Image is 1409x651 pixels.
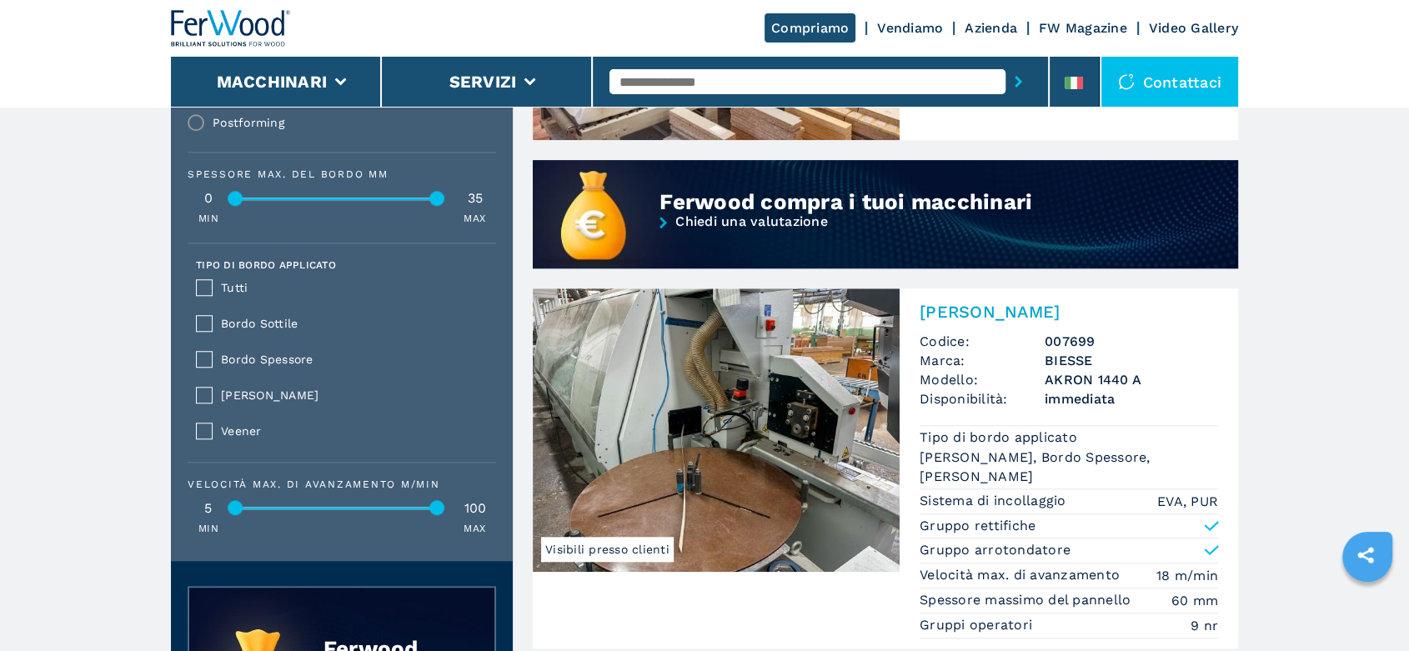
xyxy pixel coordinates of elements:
[533,288,900,572] img: Bordatrice Singola BIESSE AKRON 1440 A
[221,350,486,369] span: Bordo Spessore
[920,616,1036,634] p: Gruppi operatori
[464,212,485,226] p: MAX
[171,10,291,47] img: Ferwood
[765,13,855,43] a: Compriamo
[533,215,1238,271] a: Chiedi una valutazione
[221,314,486,333] span: Bordo Sottile
[221,278,486,298] span: Tutti
[659,188,1122,215] div: Ferwood compra i tuoi macchinari
[1045,351,1218,370] h3: BIESSE
[188,479,496,489] div: Velocità max. di avanzamento m/min
[454,502,496,515] div: 100
[1118,73,1135,90] img: Contattaci
[1338,576,1396,638] iframe: Chat
[1101,57,1239,107] div: Contattaci
[196,260,336,270] label: Tipo di bordo applicato
[920,332,1045,351] span: Codice:
[920,428,1081,447] p: Tipo di bordo applicato
[1345,534,1386,576] a: sharethis
[965,20,1017,36] a: Azienda
[217,72,328,92] button: Macchinari
[464,522,485,536] p: MAX
[213,117,284,128] div: Postforming
[920,448,1218,486] em: [PERSON_NAME], Bordo Spessore, [PERSON_NAME]
[1149,20,1238,36] a: Video Gallery
[198,212,218,226] p: MIN
[198,522,218,536] p: MIN
[454,192,496,205] div: 35
[920,566,1124,584] p: Velocità max. di avanzamento
[1005,63,1031,101] button: submit-button
[920,591,1136,609] p: Spessore massimo del pannello
[188,502,229,515] div: 5
[1157,492,1218,511] em: EVA, PUR
[920,517,1035,535] p: Gruppo rettifiche
[877,20,943,36] a: Vendiamo
[1039,20,1127,36] a: FW Magazine
[920,541,1071,559] p: Gruppo arrotondatore
[920,389,1045,408] span: Disponibilità:
[541,537,674,562] span: Visibili presso clienti
[221,386,486,405] span: [PERSON_NAME]
[1045,370,1218,389] h3: AKRON 1440 A
[920,370,1045,389] span: Modello:
[1045,332,1218,351] h3: 007699
[920,492,1071,510] p: Sistema di incollaggio
[1191,616,1218,635] em: 9 nr
[920,302,1218,322] h2: [PERSON_NAME]
[1156,566,1218,585] em: 18 m/min
[533,288,1238,648] a: Bordatrice Singola BIESSE AKRON 1440 AVisibili presso clienti[PERSON_NAME]Codice:007699Marca:BIES...
[449,72,516,92] button: Servizi
[920,351,1045,370] span: Marca:
[188,169,496,179] div: Spessore max. del bordo mm
[1045,389,1218,408] span: immediata
[221,422,486,441] span: Veener
[1171,591,1218,610] em: 60 mm
[188,192,229,205] div: 0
